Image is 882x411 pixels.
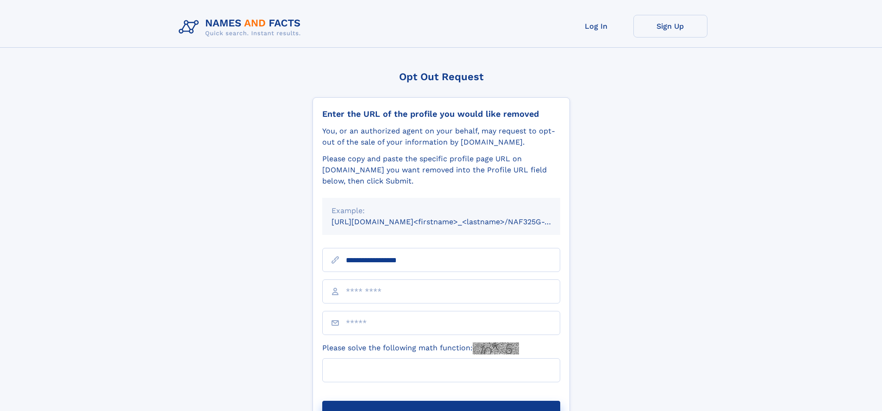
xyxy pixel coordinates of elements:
div: Opt Out Request [313,71,570,82]
div: Please copy and paste the specific profile page URL on [DOMAIN_NAME] you want removed into the Pr... [322,153,560,187]
a: Log In [559,15,633,38]
div: You, or an authorized agent on your behalf, may request to opt-out of the sale of your informatio... [322,126,560,148]
a: Sign Up [633,15,707,38]
div: Enter the URL of the profile you would like removed [322,109,560,119]
small: [URL][DOMAIN_NAME]<firstname>_<lastname>/NAF325G-xxxxxxxx [332,217,578,226]
label: Please solve the following math function: [322,342,519,354]
img: Logo Names and Facts [175,15,308,40]
div: Example: [332,205,551,216]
